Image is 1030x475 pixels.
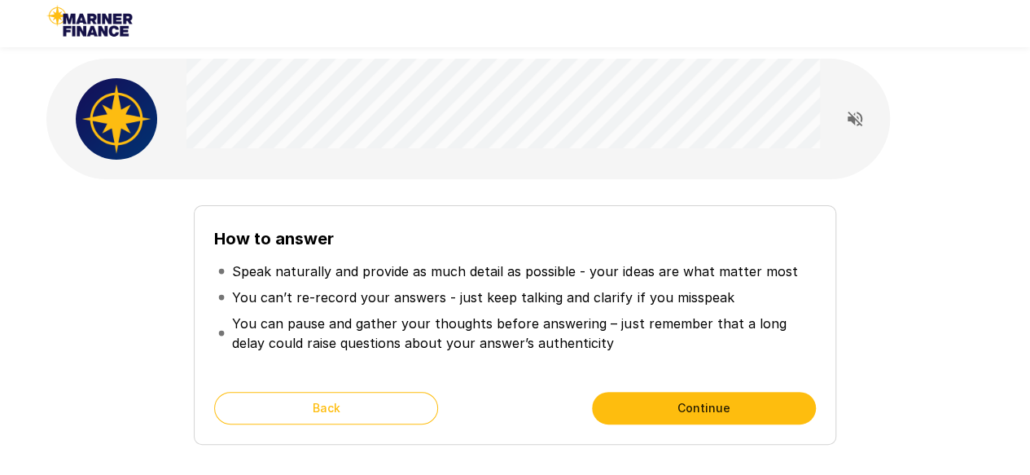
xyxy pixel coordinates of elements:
p: You can’t re-record your answers - just keep talking and clarify if you misspeak [232,288,734,307]
img: mariner_avatar.png [76,78,157,160]
b: How to answer [214,229,334,248]
p: You can pause and gather your thoughts before answering – just remember that a long delay could r... [232,314,812,353]
button: Back [214,392,438,424]
button: Continue [592,392,816,424]
p: Speak naturally and provide as much detail as possible - your ideas are what matter most [232,262,797,281]
button: Read questions aloud [839,103,871,135]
